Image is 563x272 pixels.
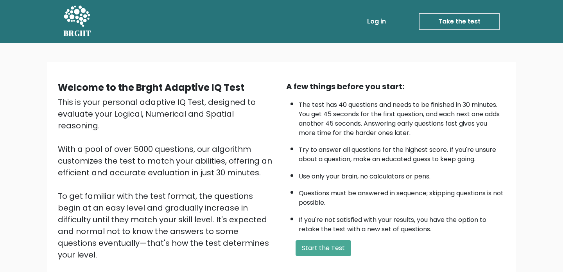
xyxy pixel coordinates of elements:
[299,185,505,207] li: Questions must be answered in sequence; skipping questions is not possible.
[299,141,505,164] li: Try to answer all questions for the highest score. If you're unsure about a question, make an edu...
[419,13,500,30] a: Take the test
[63,3,91,40] a: BRGHT
[296,240,351,256] button: Start the Test
[299,168,505,181] li: Use only your brain, no calculators or pens.
[286,81,505,92] div: A few things before you start:
[364,14,389,29] a: Log in
[299,96,505,138] li: The test has 40 questions and needs to be finished in 30 minutes. You get 45 seconds for the firs...
[63,29,91,38] h5: BRGHT
[58,81,244,94] b: Welcome to the Brght Adaptive IQ Test
[299,211,505,234] li: If you're not satisfied with your results, you have the option to retake the test with a new set ...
